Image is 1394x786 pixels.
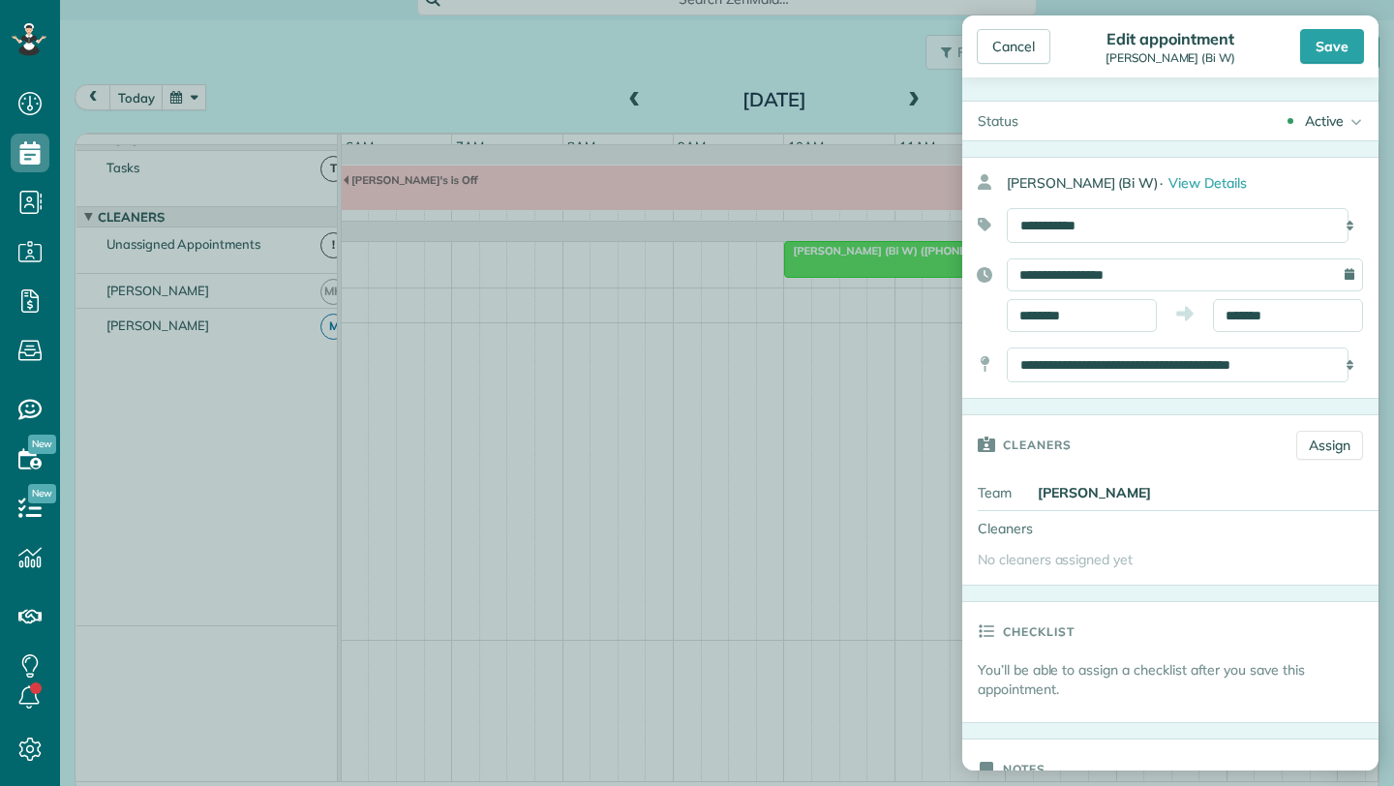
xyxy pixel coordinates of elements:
[978,551,1133,568] span: No cleaners assigned yet
[962,475,1030,510] div: Team
[1296,431,1363,460] a: Assign
[1160,174,1163,192] span: ·
[1168,174,1247,192] span: View Details
[1038,484,1151,501] strong: [PERSON_NAME]
[962,102,1034,140] div: Status
[1007,166,1379,200] div: [PERSON_NAME] (Bi W)
[978,660,1379,699] p: You’ll be able to assign a checklist after you save this appointment.
[1003,602,1075,660] h3: Checklist
[1300,29,1364,64] div: Save
[1003,415,1072,473] h3: Cleaners
[28,435,56,454] span: New
[1100,51,1241,65] div: [PERSON_NAME] (Bi W)
[1100,29,1241,48] div: Edit appointment
[28,484,56,503] span: New
[1305,111,1344,131] div: Active
[977,29,1050,64] div: Cancel
[962,511,1098,546] div: Cleaners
